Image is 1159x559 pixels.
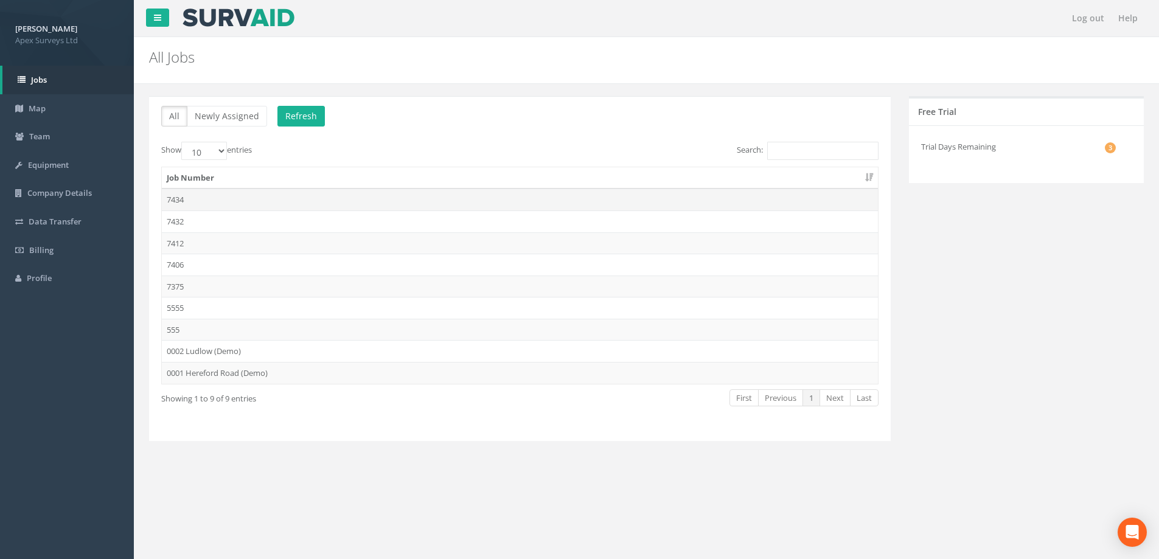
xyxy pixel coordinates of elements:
[162,297,878,319] td: 5555
[29,131,50,142] span: Team
[181,142,227,160] select: Showentries
[767,142,879,160] input: Search:
[27,273,52,283] span: Profile
[29,216,82,227] span: Data Transfer
[802,389,820,407] a: 1
[161,388,450,404] div: Showing 1 to 9 of 9 entries
[15,20,119,46] a: [PERSON_NAME] Apex Surveys Ltd
[162,189,878,210] td: 7434
[1118,518,1147,547] div: Open Intercom Messenger
[2,66,134,94] a: Jobs
[162,276,878,297] td: 7375
[161,142,252,160] label: Show entries
[162,167,878,189] th: Job Number: activate to sort column ascending
[737,142,879,160] label: Search:
[162,362,878,384] td: 0001 Hereford Road (Demo)
[918,107,956,116] h5: Free Trial
[729,389,759,407] a: First
[29,103,46,114] span: Map
[15,23,77,34] strong: [PERSON_NAME]
[277,106,325,127] button: Refresh
[187,106,267,127] button: Newly Assigned
[921,135,1116,159] li: Trial Days Remaining
[27,187,92,198] span: Company Details
[162,340,878,362] td: 0002 Ludlow (Demo)
[162,319,878,341] td: 555
[162,210,878,232] td: 7432
[28,159,69,170] span: Equipment
[1105,142,1116,153] span: 3
[15,35,119,46] span: Apex Surveys Ltd
[31,74,47,85] span: Jobs
[29,245,54,255] span: Billing
[850,389,879,407] a: Last
[820,389,851,407] a: Next
[161,106,187,127] button: All
[149,49,975,65] h2: All Jobs
[758,389,803,407] a: Previous
[162,232,878,254] td: 7412
[162,254,878,276] td: 7406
